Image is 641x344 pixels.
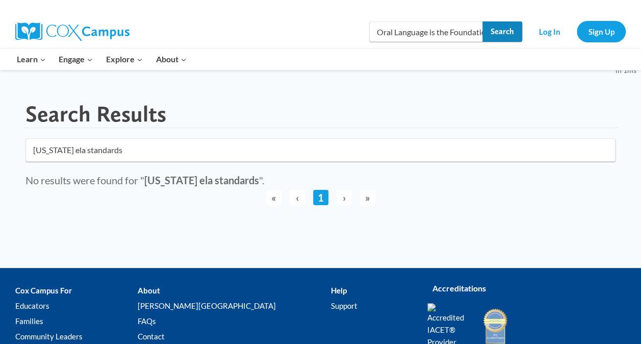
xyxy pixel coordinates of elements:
h1: Search Results [25,101,166,128]
a: FAQs [138,314,331,329]
nav: Secondary Navigation [527,21,626,42]
a: Support [330,299,412,314]
strong: [US_STATE] ela standards [144,174,259,186]
img: Cox Campus [15,22,130,41]
a: Educators [15,299,138,314]
span: › [337,190,352,205]
div: No results were found for " ". [25,172,616,188]
a: Sign Up [577,21,626,42]
span: » [360,190,375,205]
input: Search Cox Campus [369,21,522,42]
input: Search [482,21,522,42]
button: Child menu of Explore [99,48,149,70]
button: Child menu of About [149,48,193,70]
nav: Primary Navigation [10,48,193,70]
span: ‹ [290,190,305,205]
a: 1 [313,190,328,205]
button: Child menu of Learn [10,48,53,70]
a: [PERSON_NAME][GEOGRAPHIC_DATA] [138,299,331,314]
input: Search for... [25,138,616,162]
strong: Accreditations [432,283,486,293]
a: Log In [527,21,572,42]
a: Families [15,314,138,329]
span: « [266,190,281,205]
button: Child menu of Engage [53,48,100,70]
